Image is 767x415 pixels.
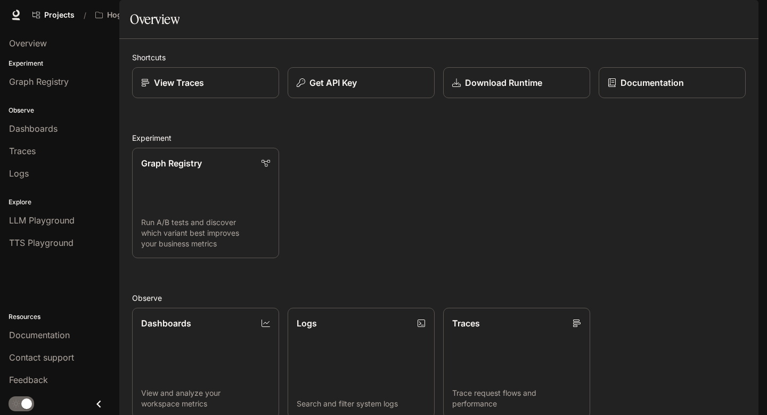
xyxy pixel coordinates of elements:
[465,76,542,89] p: Download Runtime
[132,148,279,258] a: Graph RegistryRun A/B tests and discover which variant best improves your business metrics
[297,317,317,330] p: Logs
[141,388,270,409] p: View and analyze your workspace metrics
[599,67,746,98] a: Documentation
[141,157,202,170] p: Graph Registry
[621,76,684,89] p: Documentation
[28,4,79,26] a: Go to projects
[132,292,746,304] h2: Observe
[91,4,165,26] button: Open workspace menu
[452,317,480,330] p: Traces
[141,317,191,330] p: Dashboards
[79,10,91,21] div: /
[130,9,179,30] h1: Overview
[288,67,435,98] button: Get API Key
[44,11,75,20] span: Projects
[132,67,279,98] a: View Traces
[132,132,746,143] h2: Experiment
[309,76,357,89] p: Get API Key
[443,67,590,98] a: Download Runtime
[141,217,270,249] p: Run A/B tests and discover which variant best improves your business metrics
[107,11,148,20] p: Hogsworth
[154,76,204,89] p: View Traces
[132,52,746,63] h2: Shortcuts
[452,388,581,409] p: Trace request flows and performance
[297,398,426,409] p: Search and filter system logs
